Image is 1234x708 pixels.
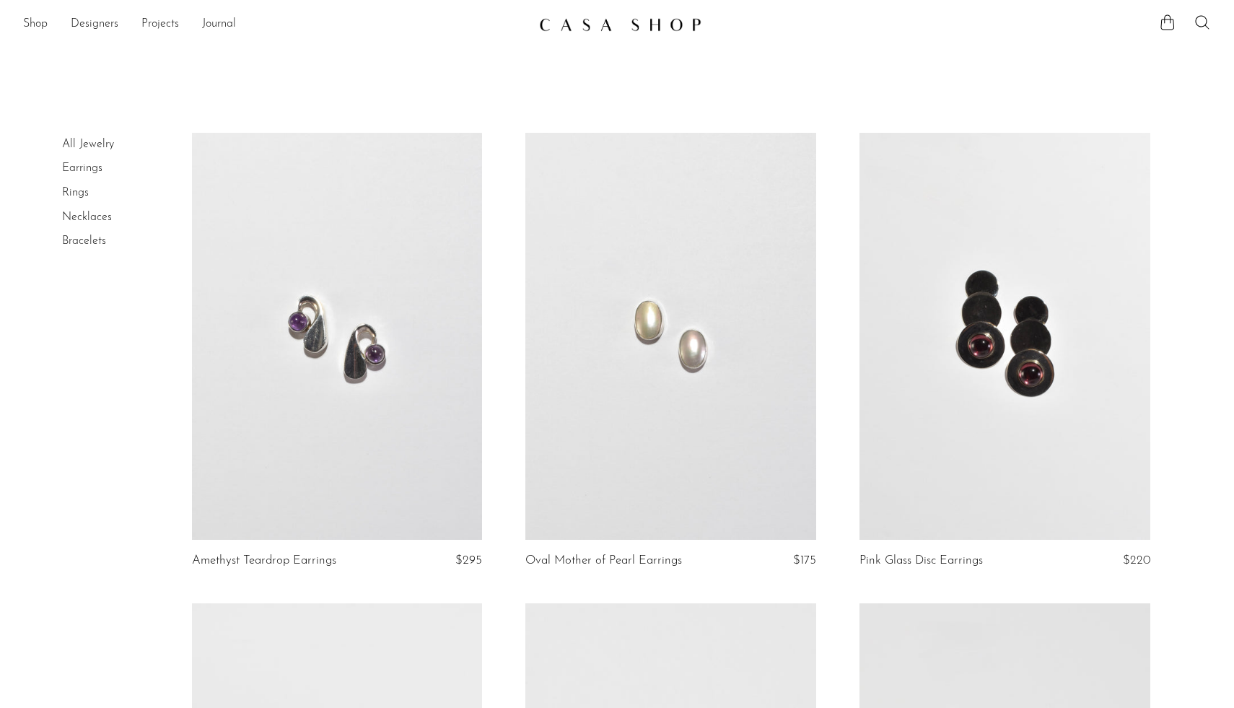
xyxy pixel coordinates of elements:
[1123,554,1150,567] span: $220
[202,15,236,34] a: Journal
[23,12,528,37] nav: Desktop navigation
[793,554,816,567] span: $175
[71,15,118,34] a: Designers
[192,554,336,567] a: Amethyst Teardrop Earrings
[62,162,102,174] a: Earrings
[62,211,112,223] a: Necklaces
[62,187,89,198] a: Rings
[859,554,983,567] a: Pink Glass Disc Earrings
[455,554,482,567] span: $295
[141,15,179,34] a: Projects
[62,139,114,150] a: All Jewelry
[23,12,528,37] ul: NEW HEADER MENU
[525,554,682,567] a: Oval Mother of Pearl Earrings
[23,15,48,34] a: Shop
[62,235,106,247] a: Bracelets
